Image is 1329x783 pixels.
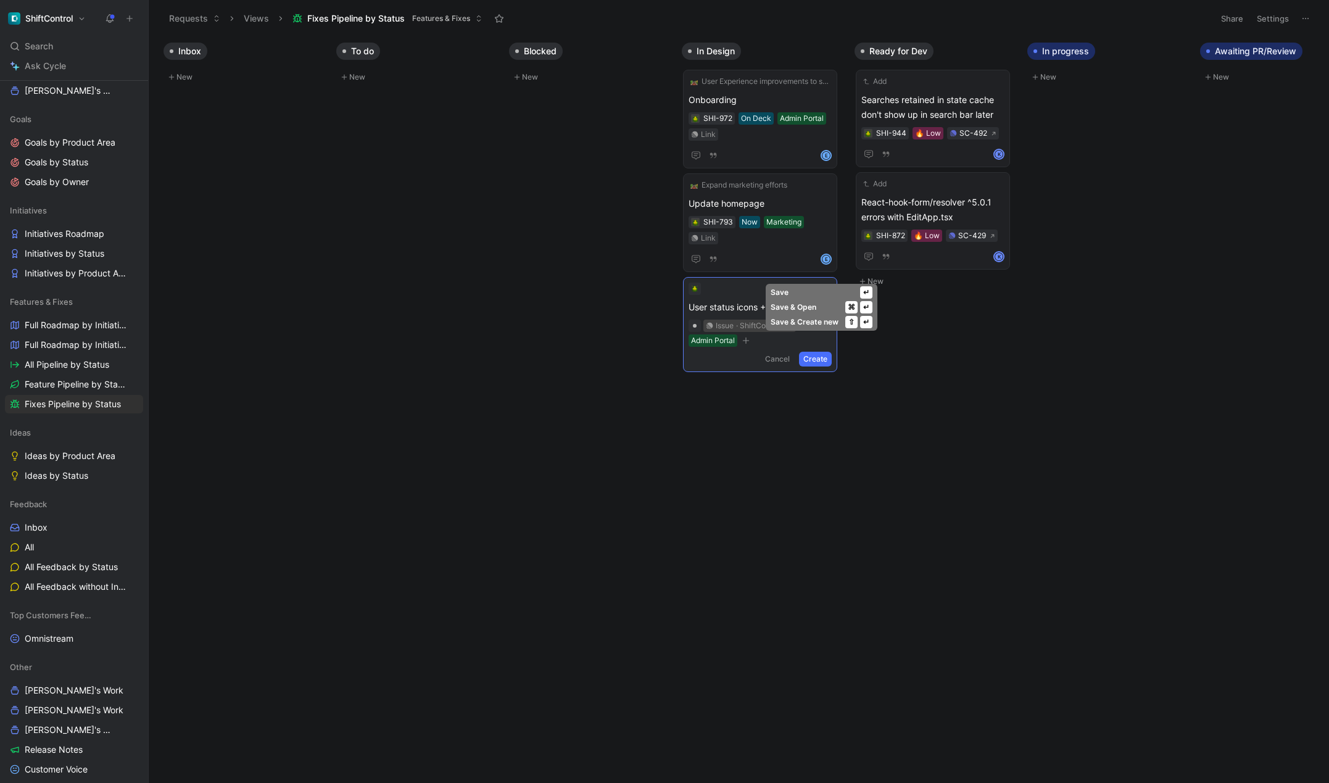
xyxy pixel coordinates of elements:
[869,45,927,57] span: Ready for Dev
[682,43,741,60] button: In Design
[861,93,1004,122] span: Searches retained in state cache don't show up in search bar later
[736,320,781,332] span: · ShiftControl
[5,57,143,75] a: Ask Cycle
[766,216,801,228] div: Marketing
[351,45,374,57] span: To do
[692,219,699,226] img: 🪲
[25,724,114,736] span: [PERSON_NAME]'s Work
[25,521,48,534] span: Inbox
[5,466,143,485] a: Ideas by Status
[689,179,789,191] button: 🛤️Expand marketing efforts
[25,176,89,188] span: Goals by Owner
[25,267,126,280] span: Initiatives by Product Area
[1200,43,1302,60] button: Awaiting PR/Review
[771,316,838,328] div: Save & Create new
[5,375,143,394] a: Feature Pipeline by Status
[5,395,143,413] a: Fixes Pipeline by Status
[509,70,672,85] button: New
[864,231,872,240] button: 🪲
[677,37,850,382] div: In Design🪲User status icons + Directory iconsAdmin PortalCancelCreate
[5,578,143,596] a: All Feedback without Insights
[504,37,677,91] div: BlockedNew
[5,538,143,557] a: All
[861,178,888,190] button: Add
[5,264,143,283] a: Initiatives by Product Area
[958,230,986,242] div: SC-429
[287,9,488,28] button: Fixes Pipeline by StatusFeatures & Fixes
[238,9,275,28] button: Views
[702,75,830,88] span: User Experience improvements to support Google workspace as an IdP
[164,43,207,60] button: Inbox
[5,681,143,700] a: [PERSON_NAME]'s Work
[25,39,53,54] span: Search
[8,12,20,25] img: ShiftControl
[524,45,557,57] span: Blocked
[10,113,31,125] span: Goals
[703,216,733,228] div: SHI-793
[683,173,837,272] a: 🛤️Expand marketing effortsUpdate homepageNowMarketingLinkE
[5,760,143,779] a: Customer Voice
[5,495,143,596] div: FeedbackInboxAllAll Feedback by StatusAll Feedback without Insights
[178,45,201,57] span: Inbox
[5,423,143,442] div: Ideas
[697,45,735,57] span: In Design
[5,518,143,537] a: Inbox
[5,495,143,513] div: Feedback
[5,740,143,759] a: Release Notes
[25,339,129,351] span: Full Roadmap by Initiatives/Status
[822,255,830,263] div: E
[5,316,143,334] a: Full Roadmap by Initiatives
[860,316,872,328] div: ↵
[5,292,143,311] div: Features & Fixes
[25,247,104,260] span: Initiatives by Status
[336,70,499,85] button: New
[25,398,121,410] span: Fixes Pipeline by Status
[25,358,109,371] span: All Pipeline by Status
[10,609,95,621] span: Top Customers Feedback
[780,112,824,125] div: Admin Portal
[691,218,700,226] button: 🪲
[25,561,118,573] span: All Feedback by Status
[689,93,832,107] span: Onboarding
[5,658,143,676] div: Other
[864,129,872,138] button: 🪲
[845,301,858,313] div: ⌘
[690,181,698,189] img: 🛤️
[5,292,143,413] div: Features & FixesFull Roadmap by InitiativesFull Roadmap by Initiatives/StatusAll Pipeline by Stat...
[25,378,126,391] span: Feature Pipeline by Status
[799,352,832,367] button: Create
[1042,45,1089,57] span: In progress
[25,136,115,149] span: Goals by Product Area
[5,110,143,128] div: Goals
[876,127,906,139] div: SHI-944
[741,112,771,125] div: On Deck
[5,153,143,172] a: Goals by Status
[25,632,73,645] span: Omnistream
[845,316,858,328] div: ⇧
[1251,10,1294,27] button: Settings
[864,130,872,138] img: 🪲
[856,70,1010,167] a: AddSearches retained in state cache don't show up in search bar later🔥 LowSC-492K
[855,43,934,60] button: Ready for Dev
[1215,45,1296,57] span: Awaiting PR/Review
[691,114,700,123] button: 🪲
[959,127,987,139] div: SC-492
[771,301,816,313] div: Save & Open
[861,195,1004,225] span: React-hook-form/resolver ^5.0.1 errors with EditApp.tsx
[5,133,143,152] a: Goals by Product Area
[860,301,872,313] div: ↵
[159,37,331,91] div: InboxNew
[331,37,504,91] div: To doNew
[1215,10,1249,27] button: Share
[25,156,88,168] span: Goals by Status
[25,59,66,73] span: Ask Cycle
[5,225,143,243] a: Initiatives Roadmap
[861,75,888,88] button: Add
[25,581,128,593] span: All Feedback without Insights
[5,606,143,624] div: Top Customers Feedback
[25,228,104,240] span: Initiatives Roadmap
[5,81,143,100] a: [PERSON_NAME]'s Work
[691,334,735,347] div: Admin Portal
[850,37,1022,295] div: Ready for DevNew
